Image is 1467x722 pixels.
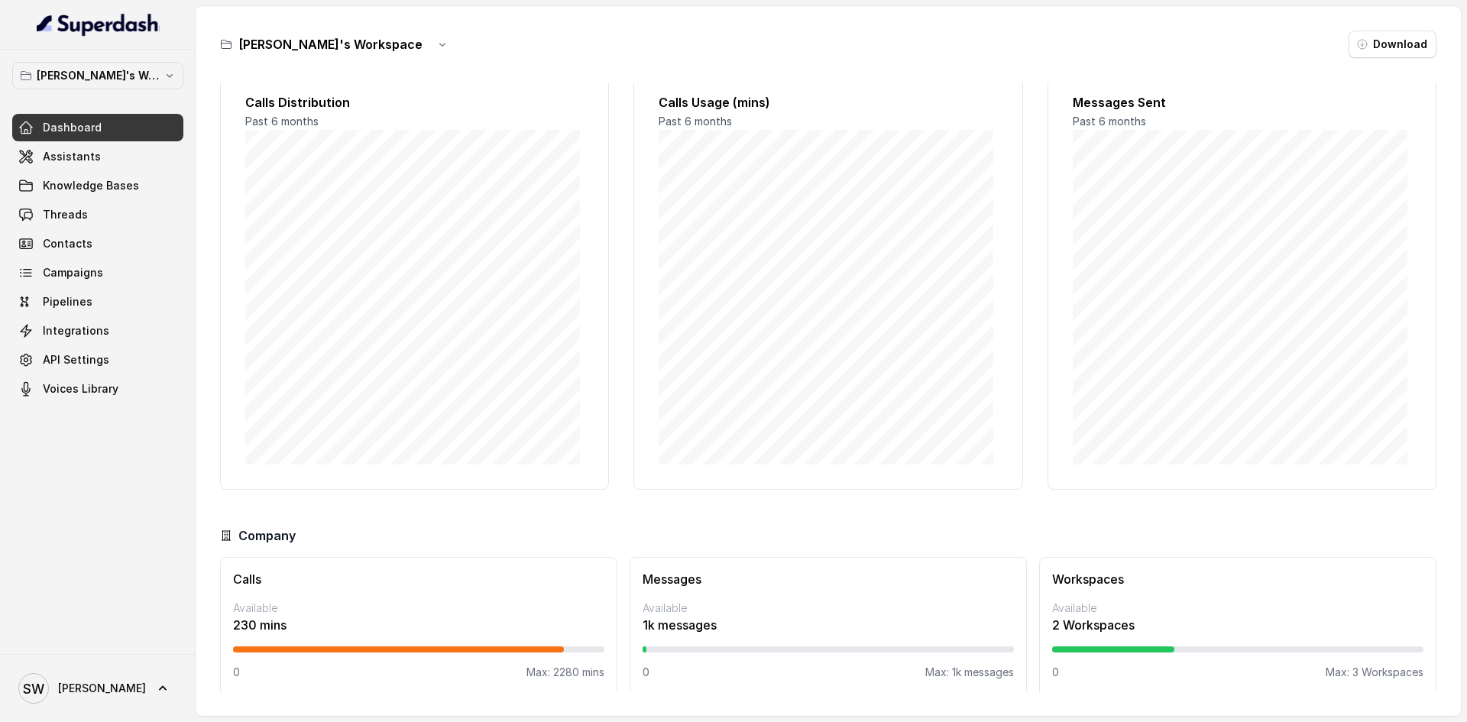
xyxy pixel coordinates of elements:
span: API Settings [43,352,109,367]
h2: Calls Distribution [245,93,584,112]
button: [PERSON_NAME]'s Workspace [12,62,183,89]
span: Assistants [43,149,101,164]
a: Campaigns [12,259,183,287]
p: Max: 1k messages [925,665,1014,680]
a: Pipelines [12,288,183,316]
p: 2 Workspaces [1052,616,1423,634]
p: Available [233,601,604,616]
h2: Calls Usage (mins) [659,93,997,112]
span: Dashboard [43,120,102,135]
img: light.svg [37,12,160,37]
p: Max: 2280 mins [526,665,604,680]
h3: Company [238,526,296,545]
a: Integrations [12,317,183,345]
span: Past 6 months [1073,115,1146,128]
h3: [PERSON_NAME]'s Workspace [238,35,423,53]
h3: Workspaces [1052,570,1423,588]
p: 1k messages [643,616,1014,634]
span: Campaigns [43,265,103,280]
span: Past 6 months [245,115,319,128]
span: Integrations [43,323,109,338]
span: Voices Library [43,381,118,397]
span: Contacts [43,236,92,251]
a: Voices Library [12,375,183,403]
p: 0 [1052,665,1059,680]
p: 230 mins [233,616,604,634]
a: [PERSON_NAME] [12,667,183,710]
a: Threads [12,201,183,228]
span: [PERSON_NAME] [58,681,146,696]
span: Pipelines [43,294,92,309]
a: Contacts [12,230,183,257]
a: Assistants [12,143,183,170]
p: Max: 3 Workspaces [1326,665,1423,680]
span: Past 6 months [659,115,732,128]
h3: Messages [643,570,1014,588]
text: SW [23,681,44,697]
span: Threads [43,207,88,222]
a: Knowledge Bases [12,172,183,199]
a: Dashboard [12,114,183,141]
p: [PERSON_NAME]'s Workspace [37,66,159,85]
h3: Calls [233,570,604,588]
p: Available [1052,601,1423,616]
p: Available [643,601,1014,616]
a: API Settings [12,346,183,374]
h2: Messages Sent [1073,93,1411,112]
button: Download [1349,31,1436,58]
p: 0 [643,665,649,680]
span: Knowledge Bases [43,178,139,193]
p: 0 [233,665,240,680]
